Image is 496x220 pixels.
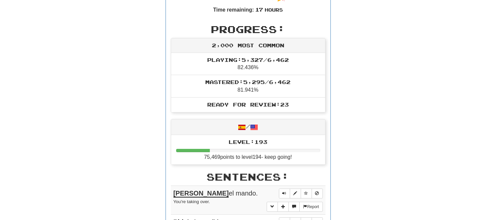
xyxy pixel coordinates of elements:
small: You're taking over. [173,199,210,204]
div: More sentence controls [267,202,323,212]
li: 81.941% [171,75,325,98]
span: Level: 193 [229,139,267,145]
div: / [171,119,325,135]
div: Sentence controls [279,189,323,198]
li: 75,469 points to level 194 - keep going! [171,135,325,164]
strong: Time remaining: [213,7,254,13]
u: [PERSON_NAME] [173,190,229,198]
button: Play sentence audio [279,189,290,198]
div: 2,000 Most Common [171,38,325,53]
span: Mastered: 5,295 / 6,462 [206,79,291,85]
span: Playing: 5,327 / 6,462 [207,57,289,63]
button: Report [299,202,323,212]
small: Hours [265,7,283,13]
li: 82.436% [171,53,325,75]
button: Toggle grammar [267,202,278,212]
button: Toggle favorite [301,189,312,198]
span: Ready for Review: 23 [207,101,289,108]
h2: Progress: [171,24,325,35]
button: Add sentence to collection [278,202,289,212]
span: 17 [255,6,263,13]
h2: Sentences: [171,171,325,182]
button: Toggle ignore [312,189,323,198]
button: Edit sentence [290,189,301,198]
span: el mando. [173,190,258,198]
